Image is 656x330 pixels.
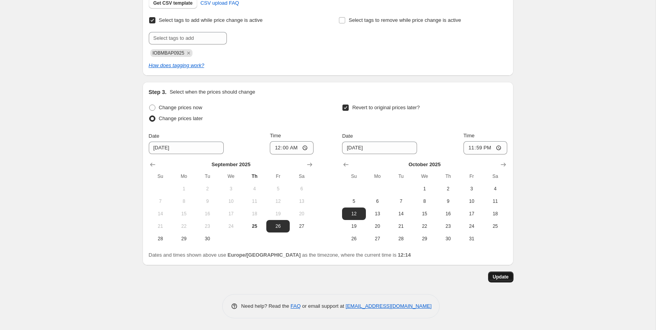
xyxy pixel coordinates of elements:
[498,159,509,170] button: Show next month, November 2025
[342,220,365,232] button: Sunday October 19 2025
[222,211,239,217] span: 17
[369,198,386,204] span: 6
[266,183,290,195] button: Friday September 5 2025
[293,198,310,204] span: 13
[199,211,216,217] span: 16
[483,183,507,195] button: Saturday October 4 2025
[439,211,456,217] span: 16
[149,170,172,183] th: Sunday
[266,170,290,183] th: Friday
[342,208,365,220] button: Sunday October 12 2025
[222,223,239,229] span: 24
[172,183,196,195] button: Monday September 1 2025
[369,223,386,229] span: 20
[266,208,290,220] button: Friday September 19 2025
[149,195,172,208] button: Sunday September 7 2025
[266,195,290,208] button: Friday September 12 2025
[416,198,433,204] span: 8
[149,32,227,44] input: Select tags to add
[199,173,216,179] span: Tu
[293,211,310,217] span: 20
[369,211,386,217] span: 13
[436,195,460,208] button: Thursday October 9 2025
[483,170,507,183] th: Saturday
[416,211,433,217] span: 15
[342,142,417,154] input: 9/25/2025
[342,170,365,183] th: Sunday
[152,198,169,204] span: 7
[270,141,314,154] input: 12:00
[463,198,480,204] span: 10
[219,170,242,183] th: Wednesday
[175,186,193,192] span: 1
[413,220,436,232] button: Wednesday October 22 2025
[290,183,313,195] button: Saturday September 6 2025
[172,232,196,245] button: Monday September 29 2025
[152,173,169,179] span: Su
[463,133,474,138] span: Time
[269,211,287,217] span: 19
[345,211,362,217] span: 12
[149,142,224,154] input: 9/25/2025
[463,173,480,179] span: Fr
[487,198,504,204] span: 11
[293,223,310,229] span: 27
[392,211,410,217] span: 14
[436,232,460,245] button: Thursday October 30 2025
[342,133,353,139] span: Date
[172,220,196,232] button: Monday September 22 2025
[269,223,287,229] span: 26
[460,220,483,232] button: Friday October 24 2025
[487,186,504,192] span: 4
[439,173,456,179] span: Th
[243,220,266,232] button: Today Thursday September 25 2025
[493,274,509,280] span: Update
[290,220,313,232] button: Saturday September 27 2025
[175,236,193,242] span: 29
[152,211,169,217] span: 14
[149,208,172,220] button: Sunday September 14 2025
[159,105,202,110] span: Change prices now
[413,170,436,183] th: Wednesday
[413,195,436,208] button: Wednesday October 8 2025
[269,173,287,179] span: Fr
[487,211,504,217] span: 18
[149,62,204,68] i: How does tagging work?
[293,173,310,179] span: Sa
[199,198,216,204] span: 9
[439,198,456,204] span: 9
[460,195,483,208] button: Friday October 10 2025
[345,173,362,179] span: Su
[172,170,196,183] th: Monday
[246,211,263,217] span: 18
[366,220,389,232] button: Monday October 20 2025
[196,195,219,208] button: Tuesday September 9 2025
[241,303,291,309] span: Need help? Read the
[369,236,386,242] span: 27
[246,186,263,192] span: 4
[270,133,281,138] span: Time
[345,236,362,242] span: 26
[222,186,239,192] span: 3
[199,236,216,242] span: 30
[246,198,263,204] span: 11
[460,232,483,245] button: Friday October 31 2025
[219,195,242,208] button: Wednesday September 10 2025
[149,88,167,96] h2: Step 3.
[290,195,313,208] button: Saturday September 13 2025
[483,208,507,220] button: Saturday October 18 2025
[149,133,159,139] span: Date
[392,173,410,179] span: Tu
[219,183,242,195] button: Wednesday September 3 2025
[301,303,346,309] span: or email support at
[293,186,310,192] span: 6
[463,211,480,217] span: 17
[413,208,436,220] button: Wednesday October 15 2025
[304,159,315,170] button: Show next month, October 2025
[159,115,203,121] span: Change prices later
[389,195,413,208] button: Tuesday October 7 2025
[389,170,413,183] th: Tuesday
[349,17,461,23] span: Select tags to remove while price change is active
[196,183,219,195] button: Tuesday September 2 2025
[389,208,413,220] button: Tuesday October 14 2025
